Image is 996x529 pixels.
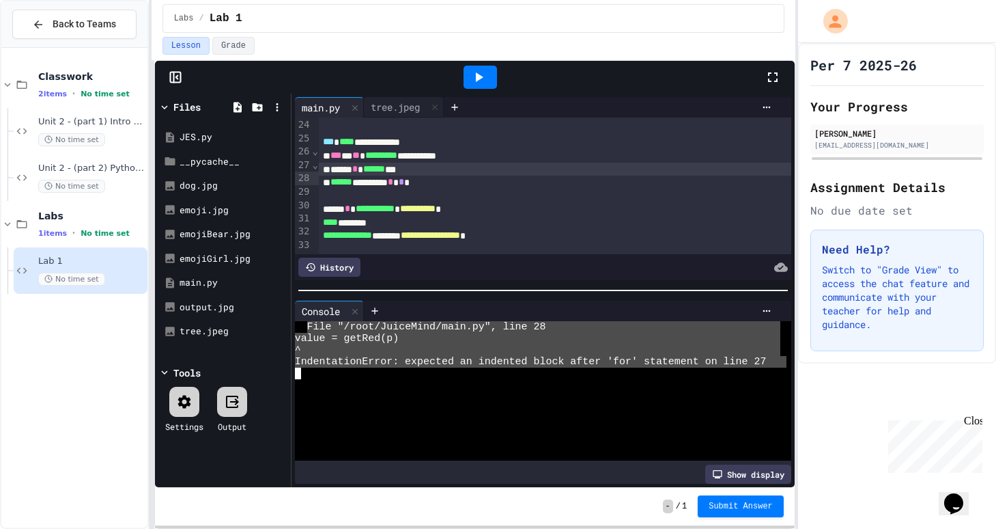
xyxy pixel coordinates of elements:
div: History [298,258,360,277]
div: Tools [173,366,201,380]
div: [PERSON_NAME] [814,127,980,139]
div: output.jpg [180,301,286,314]
span: Labs [174,13,194,24]
div: tree.jpeg [180,325,286,338]
div: main.py [295,97,364,118]
div: 32 [295,225,312,239]
span: No time set [38,273,105,286]
span: 1 items [38,229,67,238]
span: Unit 2 - (part 1) Intro to Python [38,116,145,128]
span: Fold line [312,146,319,157]
div: 29 [295,185,312,199]
div: Console [295,304,347,318]
span: / [199,13,203,24]
div: Files [173,100,201,114]
span: 1 [682,501,687,512]
div: My Account [809,5,851,37]
span: IndentationError: expected an indented block after 'for' statement on line 27 [295,356,767,368]
div: main.py [180,276,286,290]
span: Lab 1 [38,256,145,267]
div: 25 [295,132,312,145]
div: 27 [295,159,312,172]
div: emoji.jpg [180,204,286,217]
button: Back to Teams [12,10,137,39]
span: No time set [38,180,105,193]
span: File "/root/JuiceMind/main.py", line 28 [307,321,546,333]
div: [EMAIL_ADDRESS][DOMAIN_NAME] [814,140,980,150]
div: dog.jpg [180,179,286,193]
div: 26 [295,145,312,159]
span: No time set [81,229,130,238]
div: No due date set [810,202,984,219]
h1: Per 7 2025-26 [810,55,917,74]
span: Submit Answer [709,501,773,512]
h2: Assignment Details [810,178,984,197]
button: Grade [212,37,255,55]
span: No time set [38,133,105,146]
button: Lesson [162,37,210,55]
span: Classwork [38,70,145,83]
span: Labs [38,210,145,222]
div: Settings [165,420,203,433]
span: • [72,228,75,239]
p: Switch to "Grade View" to access the chat feature and communicate with your teacher for help and ... [822,263,972,331]
button: Submit Answer [698,496,784,517]
div: JES.py [180,131,286,144]
h2: Your Progress [810,97,984,116]
div: __pycache__ [180,155,286,169]
span: / [676,501,681,512]
div: Show display [705,465,791,484]
span: No time set [81,90,130,98]
span: • [72,88,75,99]
span: Lab 1 [210,10,242,27]
div: emojiBear.jpg [180,228,286,241]
div: 31 [295,212,312,226]
span: 2 items [38,90,67,98]
div: 33 [295,239,312,252]
div: tree.jpeg [364,97,444,118]
span: Unit 2 - (part 2) Python Practice [38,163,145,174]
div: emojiGirl.jpg [180,252,286,266]
span: Fold line [312,159,319,170]
div: main.py [295,100,347,115]
div: Console [295,301,364,321]
span: value = getRed(p) [295,333,399,344]
iframe: chat widget [939,474,982,515]
h3: Need Help? [822,241,972,258]
span: - [663,500,673,513]
span: ^ [295,344,301,356]
iframe: chat widget [883,415,982,473]
div: Output [218,420,246,433]
div: 30 [295,199,312,212]
div: Chat with us now!Close [5,5,94,87]
span: Back to Teams [53,17,116,31]
div: 24 [295,118,312,132]
div: tree.jpeg [364,100,427,114]
div: 28 [295,172,312,185]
